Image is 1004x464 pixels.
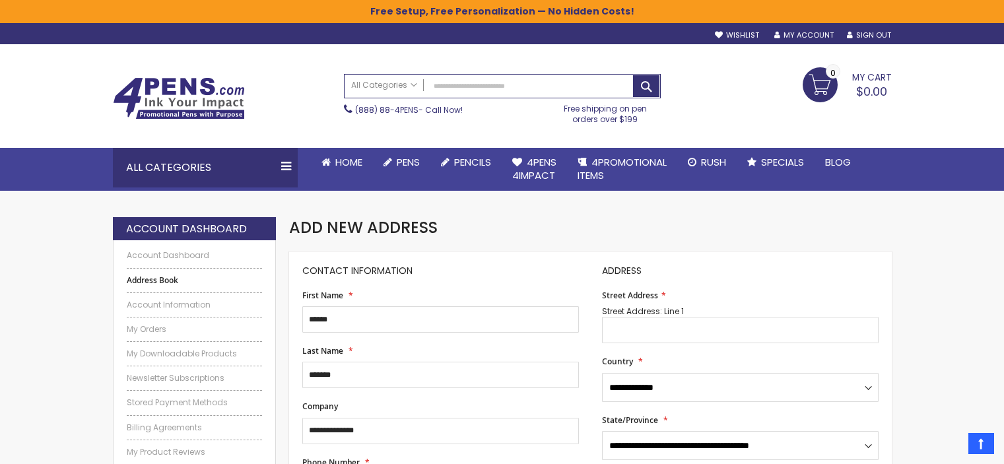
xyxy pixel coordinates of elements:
[127,373,263,383] a: Newsletter Subscriptions
[602,290,658,301] span: Street Address
[302,264,413,277] span: Contact Information
[127,348,263,359] a: My Downloadable Products
[602,264,642,277] span: Address
[774,30,834,40] a: My Account
[113,77,245,119] img: 4Pens Custom Pens and Promotional Products
[578,155,667,182] span: 4PROMOTIONAL ITEMS
[289,216,438,238] span: Add New Address
[430,148,502,177] a: Pencils
[397,155,420,169] span: Pens
[847,30,891,40] a: Sign Out
[502,148,567,191] a: 4Pens4impact
[373,148,430,177] a: Pens
[302,345,343,356] span: Last Name
[602,356,633,367] span: Country
[550,98,661,125] div: Free shipping on pen orders over $199
[355,104,418,116] a: (888) 88-4PENS
[335,155,362,169] span: Home
[126,222,247,236] strong: Account Dashboard
[127,447,263,457] a: My Product Reviews
[715,30,759,40] a: Wishlist
[856,83,887,100] span: $0.00
[677,148,737,177] a: Rush
[345,75,424,96] a: All Categories
[127,324,263,335] a: My Orders
[830,67,836,79] span: 0
[701,155,726,169] span: Rush
[311,148,373,177] a: Home
[512,155,556,182] span: 4Pens 4impact
[302,401,338,412] span: Company
[454,155,491,169] span: Pencils
[968,433,994,454] a: Top
[127,397,263,408] a: Stored Payment Methods
[127,300,263,310] a: Account Information
[567,148,677,191] a: 4PROMOTIONALITEMS
[602,414,658,426] span: State/Province
[351,80,417,90] span: All Categories
[127,275,263,286] strong: Address Book
[127,250,263,261] a: Account Dashboard
[127,422,263,433] a: Billing Agreements
[113,148,298,187] div: All Categories
[355,104,463,116] span: - Call Now!
[825,155,851,169] span: Blog
[761,155,804,169] span: Specials
[302,290,343,301] span: First Name
[815,148,861,177] a: Blog
[737,148,815,177] a: Specials
[602,306,684,317] span: Street Address: Line 1
[803,67,892,100] a: $0.00 0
